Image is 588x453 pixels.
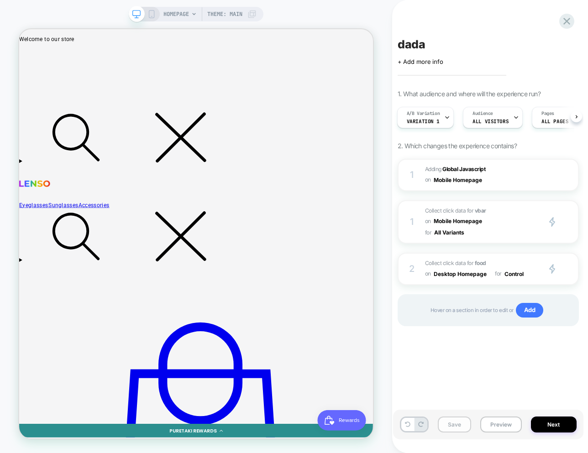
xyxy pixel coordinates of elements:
button: Next [531,417,577,432]
span: on [425,175,431,185]
span: Collect click data for [425,258,535,280]
span: Collect click data for [425,206,535,239]
span: Add [516,303,544,318]
span: Adding [425,164,535,186]
span: ALL PAGES [541,118,568,125]
span: HOMEPAGE [163,7,189,21]
span: for [425,228,432,238]
span: Hover on a section in order to edit or [430,303,569,318]
button: Preview [480,417,522,432]
div: 1 [408,167,417,183]
span: 1. What audience and where will the experience run? [398,90,541,98]
strong: vbar [475,207,486,214]
span: Rewards [28,7,56,21]
span: All Visitors [472,118,509,125]
span: Audience [472,110,493,117]
span: dada [398,37,426,51]
span: Pages [541,110,554,117]
strong: food [475,260,486,266]
span: A/B Variation [407,110,440,117]
button: All Variants [434,227,472,238]
div: 1 [408,213,417,230]
button: Save [438,417,471,432]
button: Mobile Homepage [434,215,489,227]
div: 2 [408,260,417,277]
a: Accessories [79,230,121,240]
button: Control [504,268,531,280]
span: Variation 1 [407,118,440,125]
button: Mobile Homepage [434,174,489,186]
span: for [495,269,502,279]
span: + Add more info [398,58,443,65]
span: on [425,269,431,279]
b: Global Javascript [442,166,485,172]
button: Desktop Homepage [434,268,494,280]
a: Sunglasses [39,230,79,240]
span: Theme: MAIN [207,7,242,21]
span: 2. Which changes the experience contains? [398,142,517,150]
span: on [425,216,431,226]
